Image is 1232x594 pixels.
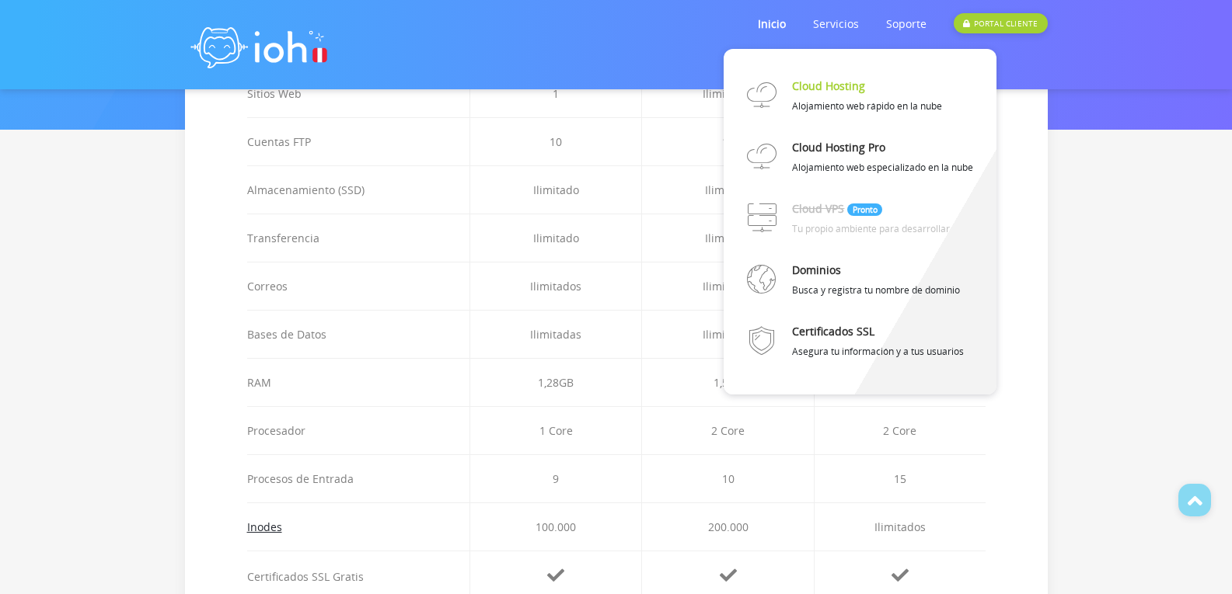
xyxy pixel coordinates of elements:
a: Cloud Hosting [792,72,865,99]
td: Transferencia [247,214,470,262]
td: Ilimitado [470,166,642,214]
td: 10 [470,118,642,166]
td: 2 Core [814,407,985,455]
td: Bases de Datos [247,311,470,359]
a: Dominios [792,256,841,283]
td: 1,28GB [470,359,642,407]
td: 1 [470,70,642,118]
td: 1,5GB [642,359,814,407]
td: Ilimitado [470,214,642,262]
td: 100.000 [470,503,642,551]
td: 200.000 [642,503,814,551]
td: Ilimitados [642,70,814,118]
td: Ilimitados [642,262,814,311]
p: Busca y registra tu nombre de dominio [792,283,973,297]
td: Procesador [247,407,470,455]
td: 15 [814,455,985,503]
td: Ilimitados [470,262,642,311]
div: Inodes [247,519,282,535]
td: Ilimitadas [470,311,642,359]
a: Cloud Hosting Pro [792,134,885,161]
td: Procesos de Entrada [247,455,470,503]
img: logo ioh [185,10,333,79]
a: Certificados SSL [792,318,874,345]
td: Ilimitadas [642,311,814,359]
td: Almacenamiento (SSD) [247,166,470,214]
div: PORTAL CLIENTE [954,13,1047,33]
td: Ilimitado [642,214,814,262]
td: 2 Core [642,407,814,455]
td: Ilimitado [642,166,814,214]
p: Asegura tu información y a tus usuarios [792,345,973,359]
td: 1 Core [470,407,642,455]
p: Alojamiento web rápido en la nube [792,99,973,113]
p: Alojamiento web especializado en la nube [792,161,973,175]
td: Sitios Web [247,70,470,118]
td: Cuentas FTP [247,118,470,166]
td: RAM [247,359,470,407]
td: 10 [642,455,814,503]
p: Tu propio ambiente para desarrollar [792,222,973,236]
td: Ilimitados [814,503,985,551]
td: Correos [247,262,470,311]
td: 15 [642,118,814,166]
td: 9 [470,455,642,503]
